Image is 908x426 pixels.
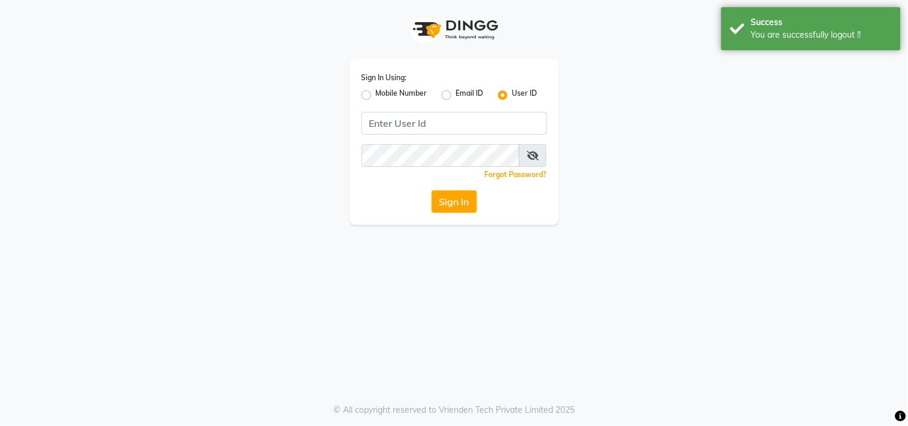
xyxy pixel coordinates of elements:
[362,144,520,167] input: Username
[512,88,537,102] label: User ID
[362,112,547,135] input: Username
[376,88,427,102] label: Mobile Number
[406,12,502,47] img: logo1.svg
[432,190,477,213] button: Sign In
[751,16,892,29] div: Success
[456,88,484,102] label: Email ID
[751,29,892,41] div: You are successfully logout !!
[362,72,407,83] label: Sign In Using:
[485,170,547,179] a: Forgot Password?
